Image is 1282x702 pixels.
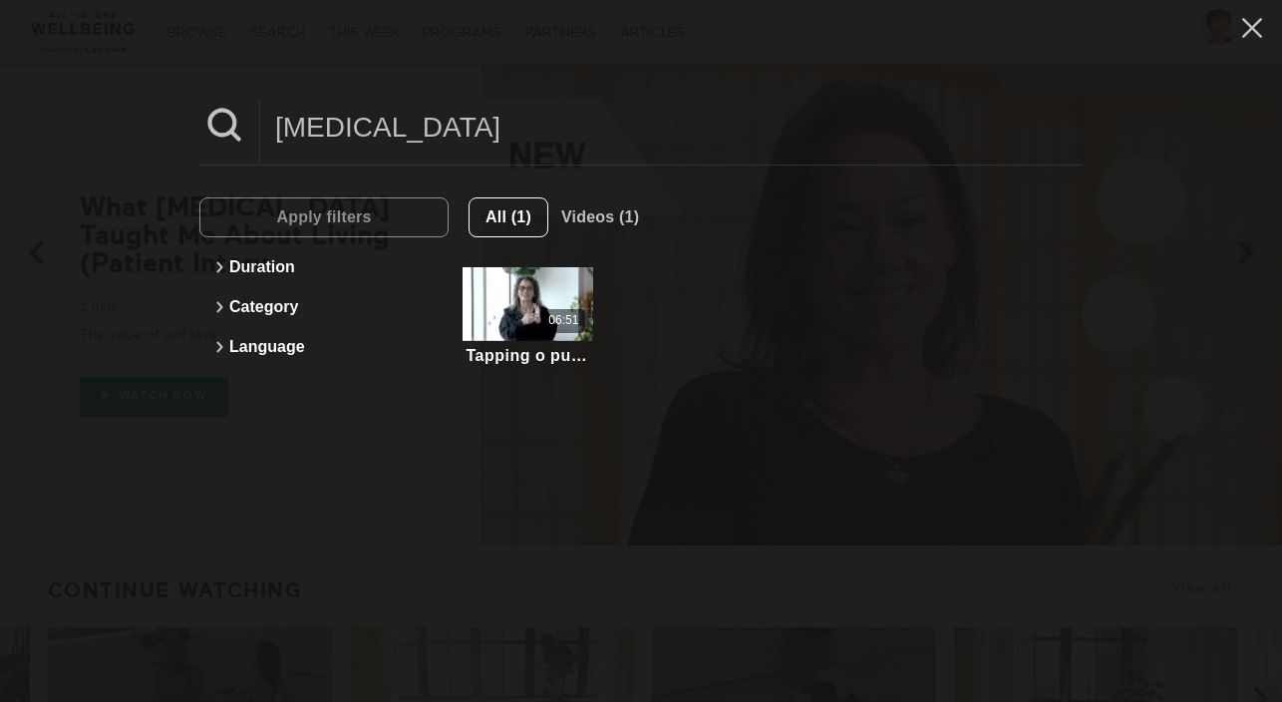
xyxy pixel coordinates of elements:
span: All (1) [485,208,531,225]
input: Search [260,100,1083,155]
button: All (1) [469,197,548,237]
div: 06:51 [548,312,578,329]
span: Videos (1) [561,208,639,225]
button: Duration [209,247,439,287]
div: Tapping o pulsando para la ansiedad (Español) [466,346,589,365]
button: Category [209,287,439,327]
button: Language [209,327,439,367]
button: Videos (1) [548,197,652,237]
a: Tapping o pulsando para la ansiedad (Español)06:51Tapping o pulsando para la ansiedad (Español) [463,267,593,368]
